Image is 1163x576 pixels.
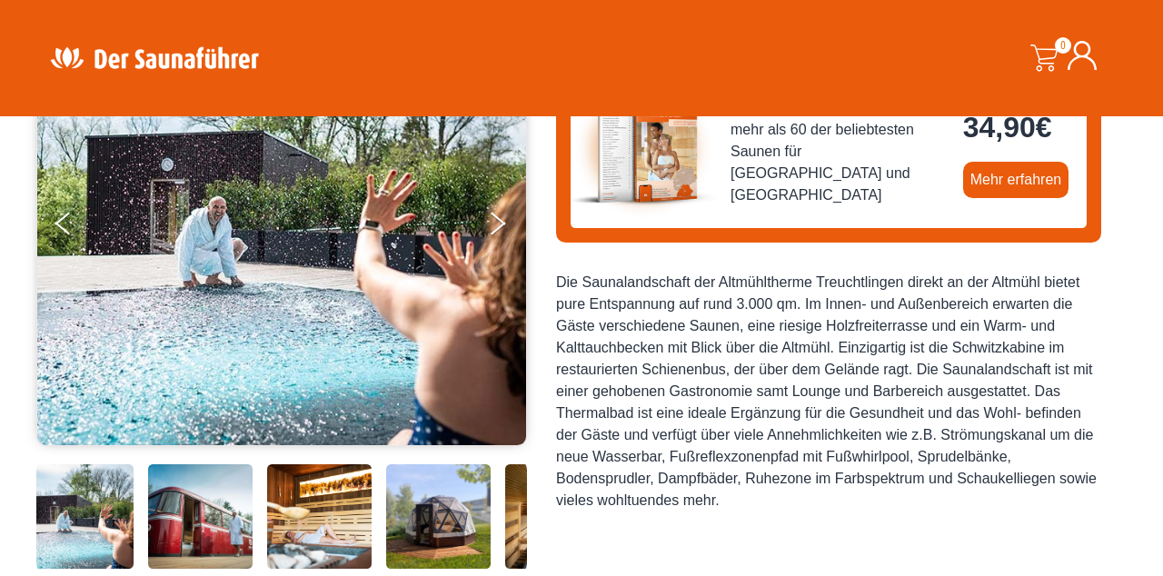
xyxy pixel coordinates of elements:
bdi: 34,90 [963,111,1052,144]
a: Mehr erfahren [963,162,1069,198]
div: Die Saunalandschaft der Altmühltherme Treuchtlingen direkt an der Altmühl bietet pure Entspannung... [556,272,1101,511]
img: der-saunafuehrer-2025-sued.jpg [571,76,716,222]
button: Next [487,204,532,250]
button: Previous [55,204,101,250]
span: Saunaführer Süd 2025/2026 - mit mehr als 60 der beliebtesten Saunen für [GEOGRAPHIC_DATA] und [GE... [731,97,949,206]
span: 0 [1055,37,1071,54]
span: € [1036,111,1052,144]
